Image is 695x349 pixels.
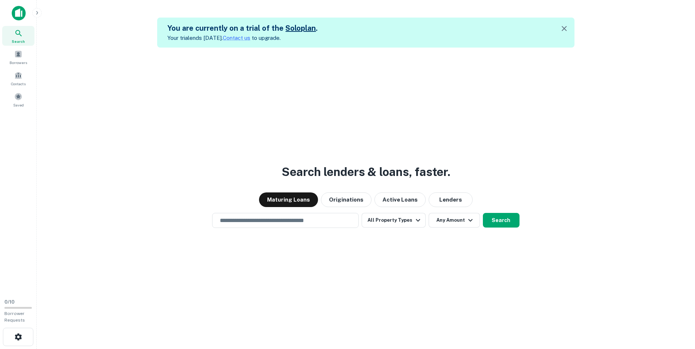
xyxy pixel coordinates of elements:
span: 0 / 10 [4,299,15,305]
a: Contacts [2,68,34,88]
a: Search [2,26,34,46]
h5: You are currently on a trial of the . [167,23,318,34]
button: Active Loans [374,192,426,207]
a: Contact us [223,35,250,41]
img: capitalize-icon.png [12,6,26,20]
h3: Search lenders & loans, faster. [282,163,450,181]
button: Lenders [429,192,473,207]
iframe: Chat Widget [658,267,695,302]
button: Originations [321,192,371,207]
button: Search [483,213,520,228]
p: Your trial ends [DATE]. to upgrade. [167,34,318,42]
button: Maturing Loans [259,192,318,207]
span: Search [12,38,25,44]
a: Borrowers [2,47,34,67]
span: Borrowers [10,60,27,65]
a: Soloplan [285,24,316,33]
span: Contacts [11,81,26,87]
a: Saved [2,90,34,109]
span: Saved [13,102,24,108]
button: All Property Types [362,213,425,228]
span: Borrower Requests [4,311,25,323]
button: Any Amount [429,213,480,228]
